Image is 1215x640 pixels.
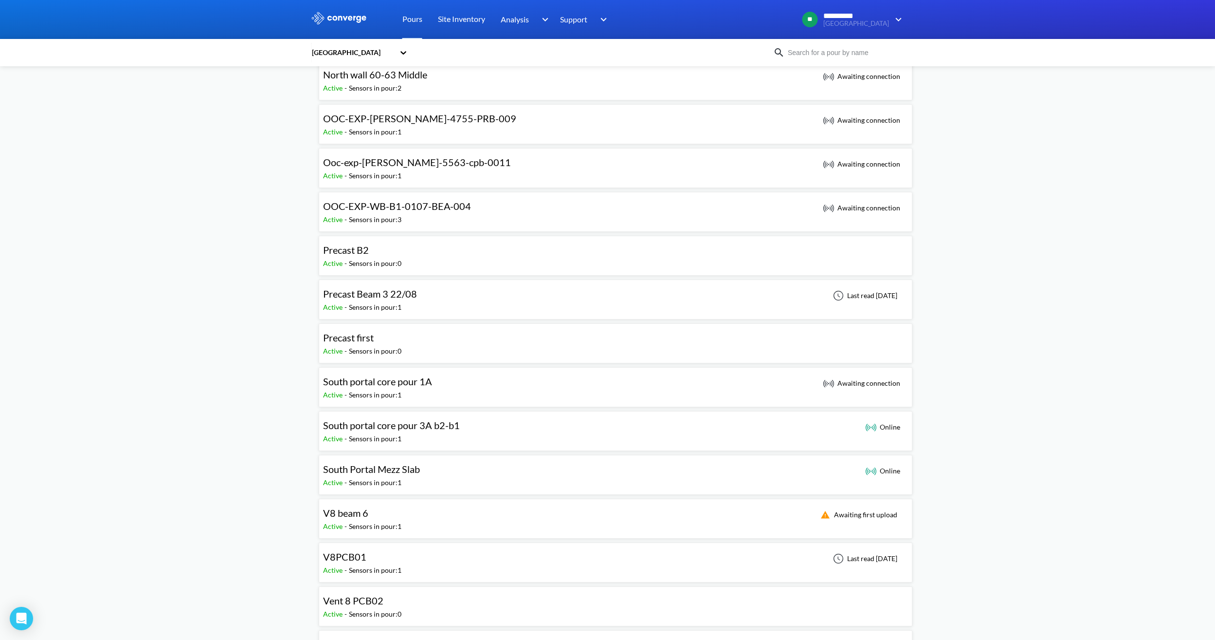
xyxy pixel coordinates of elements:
a: South portal core pour 3A b2-b1Active-Sensors in pour:1 Online [319,422,912,431]
div: Open Intercom Messenger [10,607,33,630]
span: Active [323,434,345,443]
span: - [345,303,349,311]
img: online_icon.svg [865,421,877,433]
a: Vent 8 PCB02Active-Sensors in pour:0 [319,598,912,606]
span: - [345,84,349,92]
div: Sensors in pour: 1 [349,302,401,313]
span: Precast B2 [323,244,369,256]
div: Sensors in pour: 2 [349,83,401,94]
div: Awaiting connection [823,377,900,389]
span: South portal core pour 3A b2-b1 [323,419,460,431]
div: Awaiting connection [823,158,900,170]
div: Sensors in pour: 0 [349,258,401,269]
div: Sensors in pour: 3 [349,214,401,225]
div: Last read [DATE] [828,553,900,565]
a: South Portal Mezz SlabActive-Sensors in pour:1 Online [319,466,912,474]
span: Ooc-exp-[PERSON_NAME]-5563-cpb-0011 [323,156,511,168]
img: online_icon.svg [865,465,877,477]
span: North wall 60-63 Middle [323,69,427,80]
span: Support [560,13,587,25]
span: - [345,171,349,180]
img: awaiting_connection_icon.svg [823,202,834,214]
span: - [345,215,349,224]
div: Last read [DATE] [828,290,900,301]
span: Active [323,391,345,399]
a: Precast B2Active-Sensors in pour:0 [319,247,912,255]
a: V8PCB01Active-Sensors in pour:1Last read [DATE] [319,554,912,562]
span: - [345,478,349,487]
img: awaiting_connection_icon.svg [823,377,834,389]
img: downArrow.svg [535,14,551,25]
span: Active [323,478,345,487]
span: Active [323,84,345,92]
img: awaiting_connection_icon.svg [823,71,834,82]
span: - [345,347,349,355]
a: OOC-EXP-WB-B1-0107-BEA-004Active-Sensors in pour:3 Awaiting connection [319,203,912,211]
div: Sensors in pour: 1 [349,521,401,532]
div: Online [865,421,900,433]
span: Precast Beam 3 22/08 [323,288,417,300]
img: logo_ewhite.svg [311,12,367,24]
img: downArrow.svg [594,14,610,25]
a: OOC-EXP-[PERSON_NAME]-4755-PRB-009Active-Sensors in pour:1 Awaiting connection [319,115,912,124]
span: [GEOGRAPHIC_DATA] [823,20,889,27]
span: - [345,434,349,443]
span: Precast first [323,332,374,343]
span: - [345,566,349,574]
div: Sensors in pour: 0 [349,609,401,620]
span: Active [323,259,345,267]
div: Awaiting connection [823,71,900,82]
div: Sensors in pour: 0 [349,346,401,357]
a: Precast firstActive-Sensors in pour:0 [319,335,912,343]
div: [GEOGRAPHIC_DATA] [311,47,395,58]
input: Search for a pour by name [785,47,903,58]
div: Sensors in pour: 1 [349,390,401,400]
span: South Portal Mezz Slab [323,463,420,475]
span: - [345,522,349,530]
a: Ooc-exp-[PERSON_NAME]-5563-cpb-0011Active-Sensors in pour:1 Awaiting connection [319,159,912,168]
a: South portal core pour 1AActive-Sensors in pour:1 Awaiting connection [319,378,912,387]
img: awaiting_connection_icon.svg [823,158,834,170]
a: North wall 60-63 MiddleActive-Sensors in pour:2 Awaiting connection [319,72,912,80]
span: - [345,610,349,618]
span: Active [323,303,345,311]
span: Active [323,171,345,180]
span: South portal core pour 1A [323,376,432,387]
span: V8 beam 6 [323,507,368,519]
a: Precast Beam 3 22/08Active-Sensors in pour:1Last read [DATE] [319,291,912,299]
div: Sensors in pour: 1 [349,127,401,137]
div: Awaiting connection [823,202,900,214]
div: Awaiting connection [823,114,900,126]
span: OOC-EXP-WB-B1-0107-BEA-004 [323,200,471,212]
div: Sensors in pour: 1 [349,565,401,576]
span: - [345,259,349,267]
span: Active [323,347,345,355]
span: - [345,128,349,136]
div: Awaiting first upload [815,509,900,521]
span: Active [323,128,345,136]
span: Active [323,566,345,574]
img: downArrow.svg [889,14,905,25]
div: Sensors in pour: 1 [349,477,401,488]
div: Sensors in pour: 1 [349,433,401,444]
img: awaiting_connection_icon.svg [823,114,834,126]
a: V8 beam 6Active-Sensors in pour:1Awaiting first upload [319,510,912,518]
div: Online [865,465,900,477]
span: Active [323,522,345,530]
span: Active [323,215,345,224]
span: OOC-EXP-[PERSON_NAME]-4755-PRB-009 [323,113,516,124]
span: Analysis [501,13,529,25]
span: - [345,391,349,399]
span: Active [323,610,345,618]
span: Vent 8 PCB02 [323,595,383,606]
div: Sensors in pour: 1 [349,170,401,181]
img: icon-search.svg [773,47,785,58]
span: V8PCB01 [323,551,366,563]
